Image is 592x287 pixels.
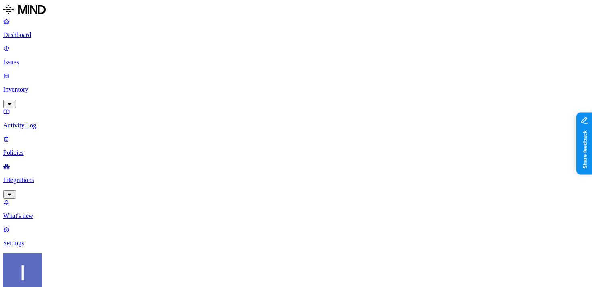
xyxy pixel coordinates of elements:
a: Inventory [3,72,589,107]
img: MIND [3,3,46,16]
a: MIND [3,3,589,18]
a: Policies [3,135,589,156]
a: Issues [3,45,589,66]
p: Dashboard [3,31,589,39]
p: Policies [3,149,589,156]
a: Integrations [3,163,589,197]
p: Activity Log [3,122,589,129]
p: Integrations [3,176,589,184]
a: Activity Log [3,108,589,129]
a: Dashboard [3,18,589,39]
p: Settings [3,240,589,247]
p: Issues [3,59,589,66]
p: Inventory [3,86,589,93]
p: What's new [3,212,589,219]
a: Settings [3,226,589,247]
a: What's new [3,199,589,219]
